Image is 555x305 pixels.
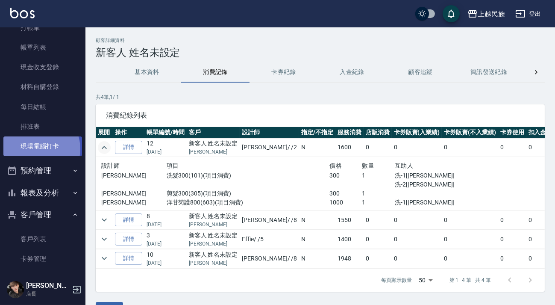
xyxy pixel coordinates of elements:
button: 入金紀錄 [318,62,386,83]
td: Effie / /5 [240,230,299,249]
p: 1 [362,171,395,180]
p: [PERSON_NAME] [101,198,167,207]
button: 簡訊發送紀錄 [455,62,523,83]
p: [PERSON_NAME] [189,240,238,248]
button: expand row [98,233,111,246]
td: N [299,138,335,157]
p: [PERSON_NAME] [189,148,238,156]
a: 材料自購登錄 [3,77,82,97]
th: 服務消費 [335,127,364,138]
th: 客戶 [187,127,240,138]
p: [DATE] [147,259,185,267]
td: N [299,249,335,268]
p: 洗-1[[PERSON_NAME]] [395,198,493,207]
td: 0 [392,249,442,268]
td: [PERSON_NAME] / /8 [240,249,299,268]
p: 洗-1[[PERSON_NAME]] [395,171,493,180]
p: 第 1–4 筆 共 4 筆 [449,276,491,284]
a: 詳情 [115,233,142,246]
a: 現金收支登錄 [3,57,82,77]
img: Person [7,281,24,298]
td: 0 [364,249,392,268]
td: [PERSON_NAME] / /2 [240,138,299,157]
p: 300 [329,189,362,198]
td: 3 [144,230,187,249]
p: 每頁顯示數量 [381,276,412,284]
button: 消費記錄 [181,62,250,83]
td: 0 [364,210,392,229]
td: 0 [442,138,498,157]
p: [PERSON_NAME] [189,259,238,267]
p: [DATE] [147,221,185,228]
button: 報表及分析 [3,182,82,204]
a: 詳情 [115,213,142,227]
button: expand row [98,252,111,265]
button: expand row [98,141,111,154]
th: 卡券販賣(入業績) [392,127,442,138]
th: 指定/不指定 [299,127,335,138]
td: 0 [442,230,498,249]
img: Logo [10,8,35,18]
div: 上越民族 [478,9,505,19]
p: 1 [362,198,395,207]
th: 扣入金 [526,127,549,138]
p: 店長 [26,290,70,298]
td: 新客人 姓名未設定 [187,230,240,249]
td: 1400 [335,230,364,249]
span: 設計師 [101,162,120,169]
button: expand row [98,213,111,226]
td: 0 [364,230,392,249]
p: 剪髮300(305)(項目消費) [167,189,330,198]
td: 新客人 姓名未設定 [187,210,240,229]
a: 打帳單 [3,18,82,38]
p: 共 4 筆, 1 / 1 [96,93,545,101]
a: 卡券管理 [3,249,82,269]
td: 0 [392,138,442,157]
p: [PERSON_NAME] [101,171,167,180]
td: 新客人 姓名未設定 [187,138,240,157]
th: 帳單編號/時間 [144,127,187,138]
td: 0 [442,210,498,229]
p: [PERSON_NAME] [189,221,238,228]
span: 互助人 [395,162,413,169]
span: 項目 [167,162,179,169]
span: 價格 [329,162,342,169]
a: 現場電腦打卡 [3,136,82,156]
td: 0 [498,138,526,157]
button: save [443,5,460,22]
td: 0 [392,210,442,229]
h3: 新客人 姓名未設定 [96,47,545,59]
p: 洗髮300(101)(項目消費) [167,171,330,180]
button: 顧客追蹤 [386,62,455,83]
td: 0 [442,249,498,268]
span: 數量 [362,162,375,169]
td: 10 [144,249,187,268]
th: 設計師 [240,127,299,138]
td: 0 [526,249,549,268]
td: 新客人 姓名未設定 [187,249,240,268]
p: [DATE] [147,148,185,156]
td: 0 [498,249,526,268]
a: 詳情 [115,141,142,154]
button: 登出 [512,6,545,22]
td: 1600 [335,138,364,157]
p: [PERSON_NAME] [101,189,167,198]
td: 0 [392,230,442,249]
a: 排班表 [3,117,82,136]
button: 卡券紀錄 [250,62,318,83]
div: 50 [415,269,436,292]
td: 0 [526,138,549,157]
h5: [PERSON_NAME] [26,281,70,290]
p: 1 [362,189,395,198]
td: 1948 [335,249,364,268]
a: 詳情 [115,252,142,265]
a: 入金管理 [3,269,82,288]
h2: 顧客詳細資料 [96,38,545,43]
td: [PERSON_NAME] / /8 [240,210,299,229]
p: 1000 [329,198,362,207]
th: 店販消費 [364,127,392,138]
td: 12 [144,138,187,157]
td: 1550 [335,210,364,229]
td: 0 [526,230,549,249]
td: 0 [526,210,549,229]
